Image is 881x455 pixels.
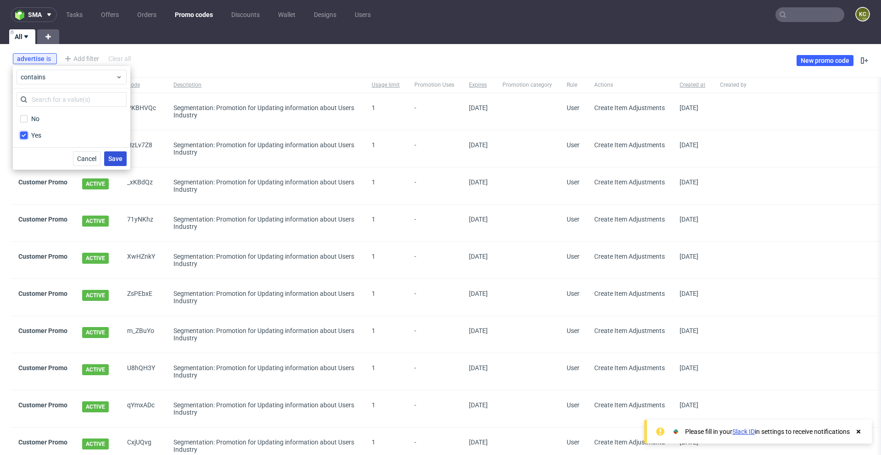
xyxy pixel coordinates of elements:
[104,151,127,166] button: Save
[127,216,159,230] span: 71yNKhz
[308,7,342,22] a: Designs
[594,401,665,409] span: Create Item Adjustments
[567,364,580,372] span: User
[856,8,869,21] figcaption: KC
[469,438,488,446] span: [DATE]
[372,253,375,260] span: 1
[671,427,680,436] img: Slack
[18,364,67,372] a: Customer Promo
[567,327,580,334] span: User
[594,141,665,149] span: Create Item Adjustments
[108,155,123,162] span: Save
[567,290,580,297] span: User
[567,438,580,446] span: User
[173,438,357,453] div: Segmentation: Promotion for Updating information about Users Industry
[567,141,580,149] span: User
[372,104,375,111] span: 1
[680,178,698,186] span: [DATE]
[106,52,133,65] div: Clear all
[594,216,665,223] span: Create Item Adjustments
[82,290,109,301] span: ACTIVE
[502,81,552,89] span: Promotion category
[372,401,375,409] span: 1
[61,7,88,22] a: Tasks
[173,327,357,342] div: Segmentation: Promotion for Updating information about Users Industry
[31,131,41,140] div: Yes
[127,401,159,416] span: qYmxADc
[469,216,488,223] span: [DATE]
[173,401,357,416] div: Segmentation: Promotion for Updating information about Users Industry
[680,216,698,223] span: [DATE]
[414,216,454,230] span: -
[127,290,159,305] span: ZsPEbxE
[414,81,454,89] span: Promotion Uses
[469,290,488,297] span: [DATE]
[372,178,375,186] span: 1
[414,327,454,342] span: -
[17,92,127,107] input: Search for a value(s)
[28,11,42,18] span: sma
[372,364,375,372] span: 1
[127,141,159,156] span: HzLv7Z8
[17,55,46,62] span: advertise
[414,104,454,119] span: -
[372,81,400,89] span: Usage limit
[594,253,665,260] span: Create Item Adjustments
[173,104,357,119] div: Segmentation: Promotion for Updating information about Users Industry
[18,216,67,223] a: Customer Promo
[18,178,67,186] a: Customer Promo
[127,104,159,119] span: PKBHVQc
[680,81,705,89] span: Created at
[127,81,159,89] span: Code
[414,141,454,156] span: -
[567,401,580,409] span: User
[127,327,159,342] span: m_ZBuYo
[173,178,357,193] div: Segmentation: Promotion for Updating information about Users Industry
[173,364,357,379] div: Segmentation: Promotion for Updating information about Users Industry
[127,253,159,267] span: XwHZnkY
[414,178,454,193] span: -
[46,55,53,62] span: is
[82,438,109,449] span: ACTIVE
[680,290,698,297] span: [DATE]
[349,7,376,22] a: Users
[169,7,218,22] a: Promo codes
[594,438,665,446] span: Create Item Adjustments
[567,216,580,223] span: User
[469,253,488,260] span: [DATE]
[226,7,265,22] a: Discounts
[680,141,698,149] span: [DATE]
[680,401,698,409] span: [DATE]
[414,438,454,453] span: -
[594,178,665,186] span: Create Item Adjustments
[372,327,375,334] span: 1
[15,10,28,20] img: logo
[372,216,375,223] span: 1
[127,178,159,193] span: _xKBdQz
[414,253,454,267] span: -
[372,141,375,149] span: 1
[680,364,698,372] span: [DATE]
[82,364,109,375] span: ACTIVE
[173,290,357,305] div: Segmentation: Promotion for Updating information about Users Industry
[414,290,454,305] span: -
[82,327,109,338] span: ACTIVE
[594,327,665,334] span: Create Item Adjustments
[18,253,67,260] a: Customer Promo
[594,290,665,297] span: Create Item Adjustments
[21,72,116,82] span: contains
[82,216,109,227] span: ACTIVE
[82,178,109,189] span: ACTIVE
[18,438,67,446] a: Customer Promo
[685,427,850,436] div: Please fill in your in settings to receive notifications
[77,155,96,162] span: Cancel
[680,104,698,111] span: [DATE]
[18,401,67,409] a: Customer Promo
[95,7,124,22] a: Offers
[567,253,580,260] span: User
[11,7,57,22] button: sma
[469,104,488,111] span: [DATE]
[469,178,488,186] span: [DATE]
[127,438,159,453] span: CxjUQvg
[18,327,67,334] a: Customer Promo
